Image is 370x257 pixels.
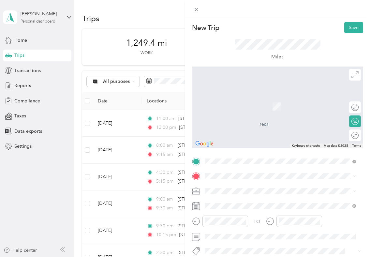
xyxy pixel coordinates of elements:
[194,140,215,148] a: Open this area in Google Maps (opens a new window)
[194,140,215,148] img: Google
[292,144,320,148] button: Keyboard shortcuts
[192,23,219,32] p: New Trip
[333,220,370,257] iframe: Everlance-gr Chat Button Frame
[344,22,363,33] button: Save
[271,53,284,61] p: Miles
[324,144,348,147] span: Map data ©2025
[254,218,260,225] div: TO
